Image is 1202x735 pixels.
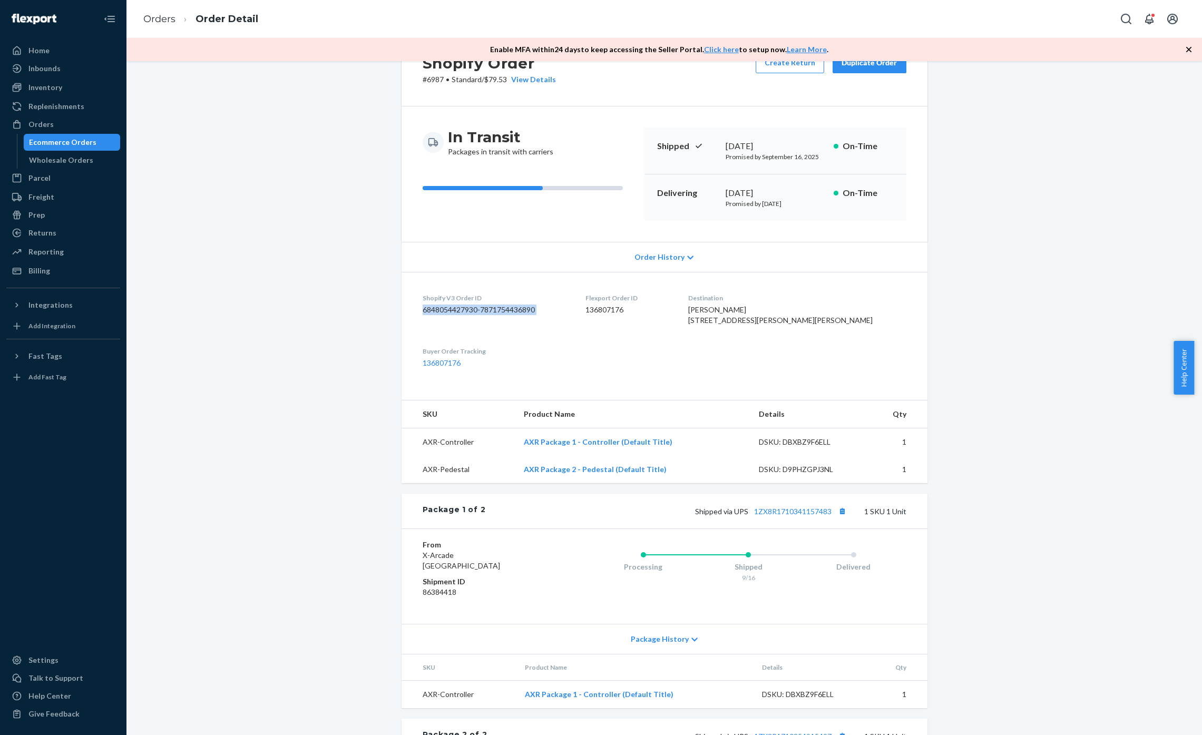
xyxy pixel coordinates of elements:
div: Fast Tags [28,351,62,361]
a: Talk to Support [6,670,120,687]
td: 1 [869,681,927,709]
dd: 6848054427930-7871754436890 [423,305,569,315]
p: Enable MFA within 24 days to keep accessing the Seller Portal. to setup now. . [490,44,828,55]
dd: 136807176 [585,305,671,315]
a: Settings [6,652,120,669]
span: • [446,75,449,84]
button: Open account menu [1162,8,1183,30]
div: Integrations [28,300,73,310]
button: Give Feedback [6,705,120,722]
img: Flexport logo [12,14,56,24]
dt: Flexport Order ID [585,293,671,302]
button: Duplicate Order [833,52,906,73]
div: Shipped [696,562,801,572]
dd: 86384418 [423,587,549,597]
a: Billing [6,262,120,279]
th: Details [754,654,869,681]
a: Ecommerce Orders [24,134,121,151]
div: Wholesale Orders [29,155,93,165]
a: Inbounds [6,60,120,77]
div: Billing [28,266,50,276]
p: On-Time [843,187,894,199]
div: Help Center [28,691,71,701]
td: 1 [866,456,927,483]
dt: From [423,540,549,550]
div: Packages in transit with carriers [448,128,553,157]
a: Add Integration [6,318,120,335]
a: Reporting [6,243,120,260]
div: Ecommerce Orders [29,137,96,148]
div: [DATE] [726,140,825,152]
span: Standard [452,75,482,84]
button: Integrations [6,297,120,313]
div: Package 1 of 2 [423,504,486,518]
p: On-Time [843,140,894,152]
span: Shipped via UPS [695,507,849,516]
a: Replenishments [6,98,120,115]
td: AXR-Controller [402,681,517,709]
p: Shipped [657,140,717,152]
span: Order History [634,252,685,262]
div: DSKU: DBXBZ9F6ELL [759,437,858,447]
a: Prep [6,207,120,223]
div: Add Fast Tag [28,373,66,381]
h3: In Transit [448,128,553,146]
dt: Destination [688,293,906,302]
dt: Shopify V3 Order ID [423,293,569,302]
button: Close Navigation [99,8,120,30]
button: Fast Tags [6,348,120,365]
div: Talk to Support [28,673,83,683]
th: Product Name [516,654,753,681]
dt: Shipment ID [423,576,549,587]
button: Open notifications [1139,8,1160,30]
div: Give Feedback [28,709,80,719]
a: Add Fast Tag [6,369,120,386]
div: Reporting [28,247,64,257]
div: DSKU: D9PHZGPJ3NL [759,464,858,475]
a: AXR Package 2 - Pedestal (Default Title) [524,465,667,474]
div: [DATE] [726,187,825,199]
div: Home [28,45,50,56]
div: 1 SKU 1 Unit [485,504,906,518]
ol: breadcrumbs [135,4,267,35]
a: Learn More [787,45,827,54]
a: Orders [6,116,120,133]
button: Create Return [756,52,824,73]
th: Details [750,400,866,428]
div: Replenishments [28,101,84,112]
div: Duplicate Order [842,57,897,68]
div: Processing [591,562,696,572]
a: Home [6,42,120,59]
td: AXR-Pedestal [402,456,516,483]
div: DSKU: DBXBZ9F6ELL [762,689,861,700]
div: Prep [28,210,45,220]
div: 9/16 [696,573,801,582]
div: Returns [28,228,56,238]
td: 1 [866,428,927,456]
a: 1ZX8R1710341157483 [754,507,832,516]
button: Help Center [1174,341,1194,395]
th: Qty [866,400,927,428]
th: SKU [402,400,516,428]
h2: Shopify Order [423,52,556,74]
th: Product Name [515,400,750,428]
th: SKU [402,654,517,681]
a: Orders [143,13,175,25]
div: Inventory [28,82,62,93]
button: Open Search Box [1116,8,1137,30]
div: Orders [28,119,54,130]
div: Delivered [801,562,906,572]
span: [PERSON_NAME] [STREET_ADDRESS][PERSON_NAME][PERSON_NAME] [688,305,873,325]
a: Returns [6,224,120,241]
a: 136807176 [423,358,461,367]
a: Click here [704,45,739,54]
a: Help Center [6,688,120,704]
th: Qty [869,654,927,681]
a: Parcel [6,170,120,187]
p: Promised by [DATE] [726,199,825,208]
button: View Details [507,74,556,85]
p: Delivering [657,187,717,199]
td: AXR-Controller [402,428,516,456]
